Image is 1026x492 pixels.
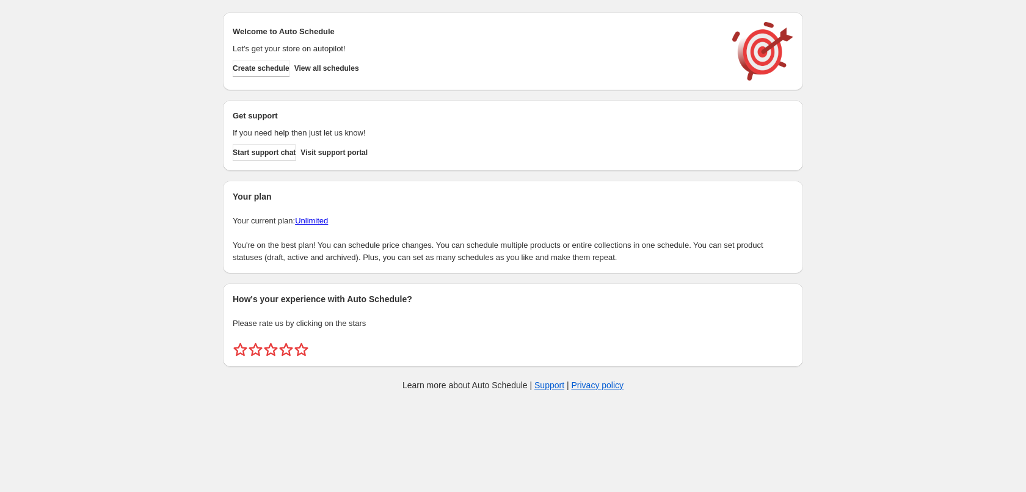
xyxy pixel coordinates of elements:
a: Visit support portal [300,144,368,161]
h2: How's your experience with Auto Schedule? [233,293,793,305]
span: Start support chat [233,148,296,157]
a: Unlimited [295,216,328,225]
button: View all schedules [294,60,359,77]
h2: Get support [233,110,720,122]
p: Let's get your store on autopilot! [233,43,720,55]
a: Privacy policy [572,380,624,390]
p: Please rate us by clicking on the stars [233,317,793,330]
button: Create schedule [233,60,289,77]
h2: Welcome to Auto Schedule [233,26,720,38]
h2: Your plan [233,190,793,203]
a: Start support chat [233,144,296,161]
span: Create schedule [233,63,289,73]
span: Visit support portal [300,148,368,157]
p: Your current plan: [233,215,793,227]
p: You're on the best plan! You can schedule price changes. You can schedule multiple products or en... [233,239,793,264]
a: Support [534,380,564,390]
p: If you need help then just let us know! [233,127,720,139]
span: View all schedules [294,63,359,73]
p: Learn more about Auto Schedule | | [402,379,624,391]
